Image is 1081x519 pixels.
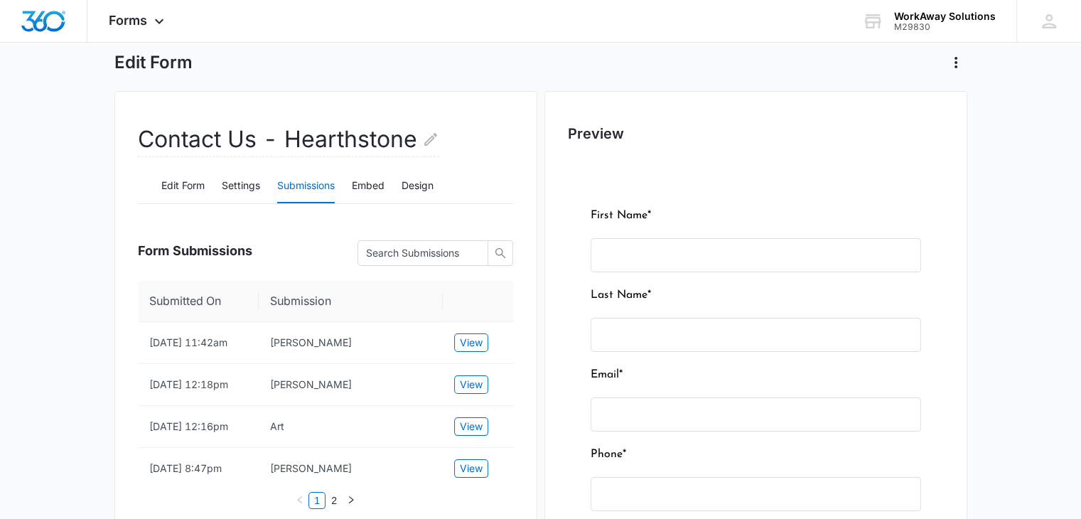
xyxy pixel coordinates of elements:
[568,123,944,144] h2: Preview
[259,406,443,448] td: Art
[138,406,259,448] td: [DATE] 12:16pm
[259,322,443,364] td: Nathan
[326,492,343,509] li: 2
[488,247,512,259] span: search
[894,22,996,32] div: account id
[138,322,259,364] td: [DATE] 11:42am
[277,169,335,203] button: Submissions
[422,122,439,156] button: Edit Form Name
[109,13,147,28] span: Forms
[296,496,304,504] span: left
[460,335,483,351] span: View
[366,245,468,261] input: Search Submissions
[460,377,483,392] span: View
[138,281,259,322] th: Submitted On
[291,492,308,509] button: left
[488,240,513,266] button: search
[149,292,237,310] span: Submitted On
[138,448,259,490] td: [DATE] 8:47pm
[259,364,443,406] td: David
[222,169,260,203] button: Settings
[138,122,439,157] h2: Contact Us - Hearthstone
[309,493,325,508] a: 1
[454,417,488,436] button: View
[138,364,259,406] td: [DATE] 12:18pm
[460,461,483,476] span: View
[347,496,355,504] span: right
[291,492,308,509] li: Previous Page
[454,333,488,352] button: View
[460,419,483,434] span: View
[259,281,443,322] th: Submission
[894,11,996,22] div: account name
[161,169,205,203] button: Edit Form
[454,459,488,478] button: View
[402,169,434,203] button: Design
[343,492,360,509] button: right
[114,52,193,73] h1: Edit Form
[945,51,967,74] button: Actions
[138,241,252,260] span: Form Submissions
[352,169,384,203] button: Embed
[454,375,488,394] button: View
[343,492,360,509] li: Next Page
[326,493,342,508] a: 2
[259,448,443,490] td: CHRIS
[308,492,326,509] li: 1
